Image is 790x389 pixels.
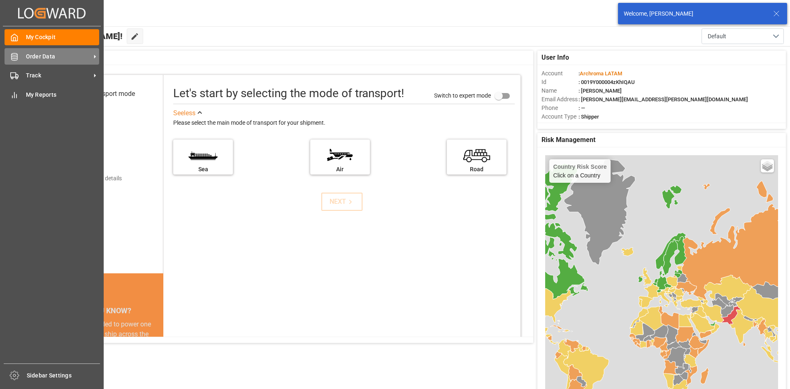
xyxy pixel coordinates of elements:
div: Click on a Country [553,163,607,179]
div: See less [173,108,195,118]
span: : [PERSON_NAME] [579,88,622,94]
span: User Info [541,53,569,63]
span: Email Address [541,95,579,104]
span: Track [26,71,91,80]
span: : [579,70,622,77]
button: next slide / item [152,319,163,389]
a: Layers [761,159,774,172]
button: NEXT [321,193,362,211]
div: NEXT [330,197,355,207]
div: Please select the main mode of transport for your shipment. [173,118,515,128]
a: My Reports [5,86,99,102]
span: Account [541,69,579,78]
div: Let's start by selecting the mode of transport! [173,85,404,102]
button: open menu [702,28,784,44]
span: Order Data [26,52,91,61]
a: My Cockpit [5,29,99,45]
h4: Country Risk Score [553,163,607,170]
div: The energy needed to power one large container ship across the ocean in a single day is the same ... [54,319,153,379]
span: : 0019Y000004zKhIQAU [579,79,635,85]
span: Phone [541,104,579,112]
span: My Cockpit [26,33,100,42]
div: Sea [177,165,229,174]
span: Switch to expert mode [434,92,491,98]
span: My Reports [26,91,100,99]
span: Default [708,32,726,41]
div: DID YOU KNOW? [44,302,163,319]
div: Welcome, [PERSON_NAME] [624,9,765,18]
span: Account Type [541,112,579,121]
div: Air [314,165,366,174]
span: : — [579,105,585,111]
span: Risk Management [541,135,595,145]
div: Road [451,165,502,174]
span: Id [541,78,579,86]
span: Hello [PERSON_NAME]! [34,28,123,44]
span: Archroma LATAM [580,70,622,77]
span: : [PERSON_NAME][EMAIL_ADDRESS][PERSON_NAME][DOMAIN_NAME] [579,96,748,102]
span: : Shipper [579,114,599,120]
span: Sidebar Settings [27,371,100,380]
span: Name [541,86,579,95]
